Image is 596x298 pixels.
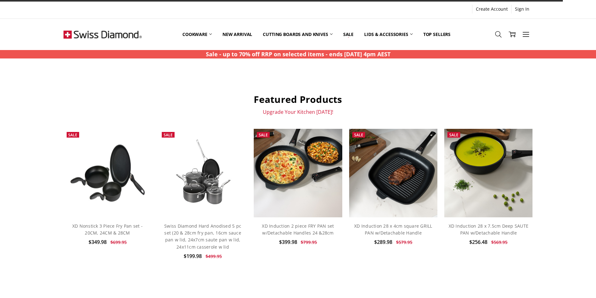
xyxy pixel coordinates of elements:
[444,129,532,217] img: XD Induction 28 x 7.5cm Deep SAUTE PAN w/Detachable Handle
[354,223,432,236] a: XD Induction 28 x 4cm square GRILL PAN w/Detachable Handle
[338,20,359,48] a: Sale
[64,93,533,105] h2: Featured Products
[177,20,217,48] a: Cookware
[491,239,507,245] span: $569.95
[418,20,456,48] a: Top Sellers
[206,50,390,58] strong: Sale - up to 70% off RRP on selected items - ends [DATE] 4pm AEST
[257,20,338,48] a: Cutting boards and knives
[164,132,173,138] span: Sale
[254,129,342,217] img: XD Induction 2 piece FRY PAN set w/Detachable Handles 24 &28cm
[262,223,334,236] a: XD Induction 2 piece FRY PAN set w/Detachable Handles 24 &28cm
[512,5,533,13] a: Sign In
[72,223,143,236] a: XD Nonstick 3 Piece Fry Pan set - 20CM, 24CM & 28CM
[259,132,268,138] span: Sale
[301,239,317,245] span: $799.95
[68,132,77,138] span: Sale
[396,239,412,245] span: $579.95
[449,223,529,236] a: XD Induction 28 x 7.5cm Deep SAUTE PAN w/Detachable Handle
[164,223,241,250] a: Swiss Diamond Hard Anodised 5 pc set (20 & 28cm fry pan, 16cm sauce pan w lid, 24x7cm saute pan w...
[349,129,437,217] img: XD Induction 28 x 4cm square GRILL PAN w/Detachable Handle
[64,129,152,217] img: XD Nonstick 3 Piece Fry Pan set - 20CM, 24CM & 28CM
[217,20,257,48] a: New arrival
[472,5,511,13] a: Create Account
[159,129,247,217] img: Swiss Diamond Hard Anodised 5 pc set (20 & 28cm fry pan, 16cm sauce pan w lid, 24x7cm saute pan w...
[206,253,222,259] span: $499.95
[469,239,487,245] span: $256.48
[89,239,107,245] span: $349.98
[449,132,458,138] span: Sale
[110,239,127,245] span: $699.95
[184,253,202,260] span: $199.98
[64,109,533,115] p: Upgrade Your Kitchen [DATE]!
[279,239,297,245] span: $399.98
[374,239,392,245] span: $289.98
[354,132,363,138] span: Sale
[359,20,418,48] a: Lids & Accessories
[64,19,142,50] img: Free Shipping On Every Order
